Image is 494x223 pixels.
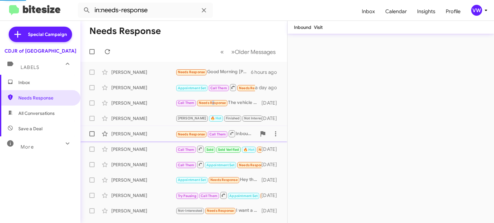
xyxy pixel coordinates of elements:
[314,24,323,30] span: Visit
[261,146,282,152] div: [DATE]
[178,178,206,182] span: Appointment Set
[18,110,55,116] span: All Conversations
[18,125,42,132] span: Save a Deal
[9,27,72,42] a: Special Campaign
[207,209,234,213] span: Needs Response
[178,116,206,120] span: [PERSON_NAME]
[178,209,203,213] span: Not-Interested
[111,177,176,183] div: [PERSON_NAME]
[21,64,39,70] span: Labels
[471,5,482,16] div: vw
[244,116,268,120] span: Not Interested
[211,116,222,120] span: 🔥 Hot
[217,45,279,58] nav: Page navigation example
[111,115,176,122] div: [PERSON_NAME]
[261,161,282,168] div: [DATE]
[176,130,256,138] div: Inbound Call
[178,148,195,152] span: Call Them
[261,177,282,183] div: [DATE]
[178,86,206,90] span: Appointment Set
[380,2,412,21] a: Calendar
[261,208,282,214] div: [DATE]
[220,48,224,56] span: «
[111,192,176,199] div: [PERSON_NAME]
[178,70,205,74] span: Needs Response
[176,160,261,168] div: Inbound Call
[111,69,176,75] div: [PERSON_NAME]
[251,69,282,75] div: 6 hours ago
[216,45,228,58] button: Previous
[18,95,73,101] span: Needs Response
[261,192,282,199] div: [DATE]
[255,84,282,91] div: a day ago
[176,115,261,122] div: Hope & Freedom Food Pantry collection, [DATE]! Donate soup & non-perishables (no glass) in the LS...
[201,194,217,198] span: Call Them
[259,148,286,152] span: Needs Response
[210,86,227,90] span: Call Them
[111,131,176,137] div: [PERSON_NAME]
[261,115,282,122] div: [DATE]
[176,191,261,199] div: Inbound Call
[178,163,195,167] span: Call Them
[239,86,266,90] span: Needs Response
[178,101,195,105] span: Call Them
[412,2,441,21] a: Insights
[111,84,176,91] div: [PERSON_NAME]
[178,132,205,136] span: Needs Response
[176,68,251,76] div: Good Morning [PERSON_NAME], I could be interested a new car. I own a 2013 VW Golf TDI with approx...
[5,48,76,54] div: CDJR of [GEOGRAPHIC_DATA]
[239,163,266,167] span: Needs Response
[178,194,197,198] span: Try Pausing
[357,2,380,21] a: Inbox
[231,48,235,56] span: »
[210,178,238,182] span: Needs Response
[176,145,261,153] div: You're welcome
[176,83,255,91] div: 4432641822
[229,194,258,198] span: Appointment Set
[227,45,279,58] button: Next
[209,132,226,136] span: Call Them
[176,99,261,107] div: The vehicle has been ordered. Can you send me the vehicle order number? A/C Power, Inc.
[199,101,226,105] span: Needs Response
[294,24,311,30] span: Inbound
[18,79,73,86] span: Inbox
[176,176,261,184] div: Hey there i told you to send the pics and info of the new scackpack sunroof you said you have and...
[235,48,276,56] span: Older Messages
[89,26,161,36] h1: Needs Response
[466,5,487,16] button: vw
[218,148,239,152] span: Sold Verified
[111,146,176,152] div: [PERSON_NAME]
[176,207,261,214] div: I want a otd price
[111,208,176,214] div: [PERSON_NAME]
[206,148,214,152] span: Sold
[206,163,235,167] span: Appointment Set
[78,3,213,18] input: Search
[226,116,240,120] span: Finished
[111,100,176,106] div: [PERSON_NAME]
[261,100,282,106] div: [DATE]
[111,161,176,168] div: [PERSON_NAME]
[441,2,466,21] a: Profile
[21,144,34,150] span: More
[28,31,67,38] span: Special Campaign
[243,148,254,152] span: 🔥 Hot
